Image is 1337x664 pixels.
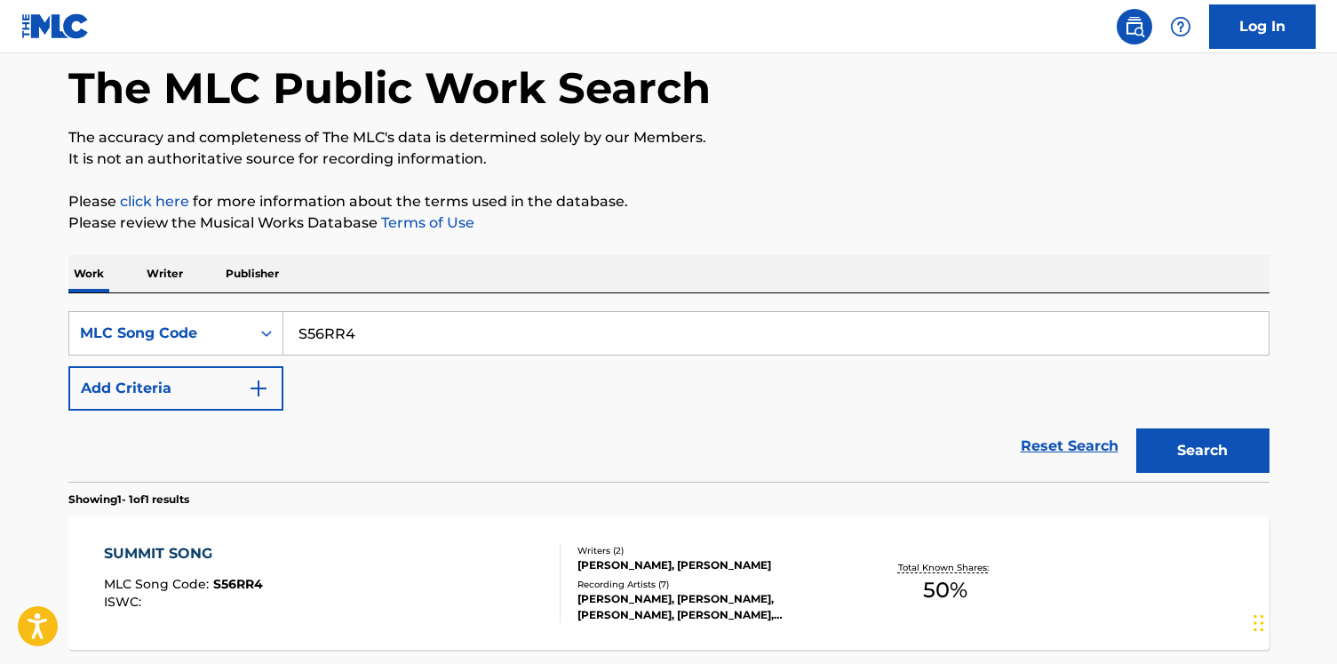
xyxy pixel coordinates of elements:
button: Search [1136,428,1269,473]
form: Search Form [68,311,1269,482]
div: Help [1163,9,1198,44]
p: The accuracy and completeness of The MLC's data is determined solely by our Members. [68,127,1269,148]
div: Recording Artists ( 7 ) [577,578,846,591]
div: Trascina [1253,596,1264,650]
div: SUMMIT SONG [104,543,263,564]
a: Public Search [1117,9,1152,44]
a: SUMMIT SONGMLC Song Code:S56RR4ISWC:Writers (2)[PERSON_NAME], [PERSON_NAME]Recording Artists (7)[... [68,516,1269,650]
p: Work [68,255,109,292]
div: MLC Song Code [80,323,240,344]
p: Writer [141,255,188,292]
div: [PERSON_NAME], [PERSON_NAME] [577,557,846,573]
div: Writers ( 2 ) [577,544,846,557]
p: Please for more information about the terms used in the database. [68,191,1269,212]
img: 9d2ae6d4665cec9f34b9.svg [248,378,269,399]
p: It is not an authoritative source for recording information. [68,148,1269,170]
button: Add Criteria [68,366,283,411]
span: ISWC : [104,594,146,610]
div: [PERSON_NAME], [PERSON_NAME], [PERSON_NAME], [PERSON_NAME], [PERSON_NAME] [577,591,846,623]
p: Please review the Musical Works Database [68,212,1269,234]
p: Total Known Shares: [898,561,993,574]
a: click here [120,193,189,210]
a: Log In [1209,4,1316,49]
div: Widget chat [1248,579,1337,664]
iframe: Chat Widget [1248,579,1337,664]
h1: The MLC Public Work Search [68,61,711,115]
p: Publisher [220,255,284,292]
a: Reset Search [1012,427,1127,466]
p: Showing 1 - 1 of 1 results [68,492,189,508]
a: Terms of Use [378,214,474,231]
img: MLC Logo [21,13,90,39]
span: S56RR4 [213,576,263,592]
img: search [1124,16,1145,37]
img: help [1170,16,1191,37]
span: 50 % [923,574,967,606]
span: MLC Song Code : [104,576,213,592]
